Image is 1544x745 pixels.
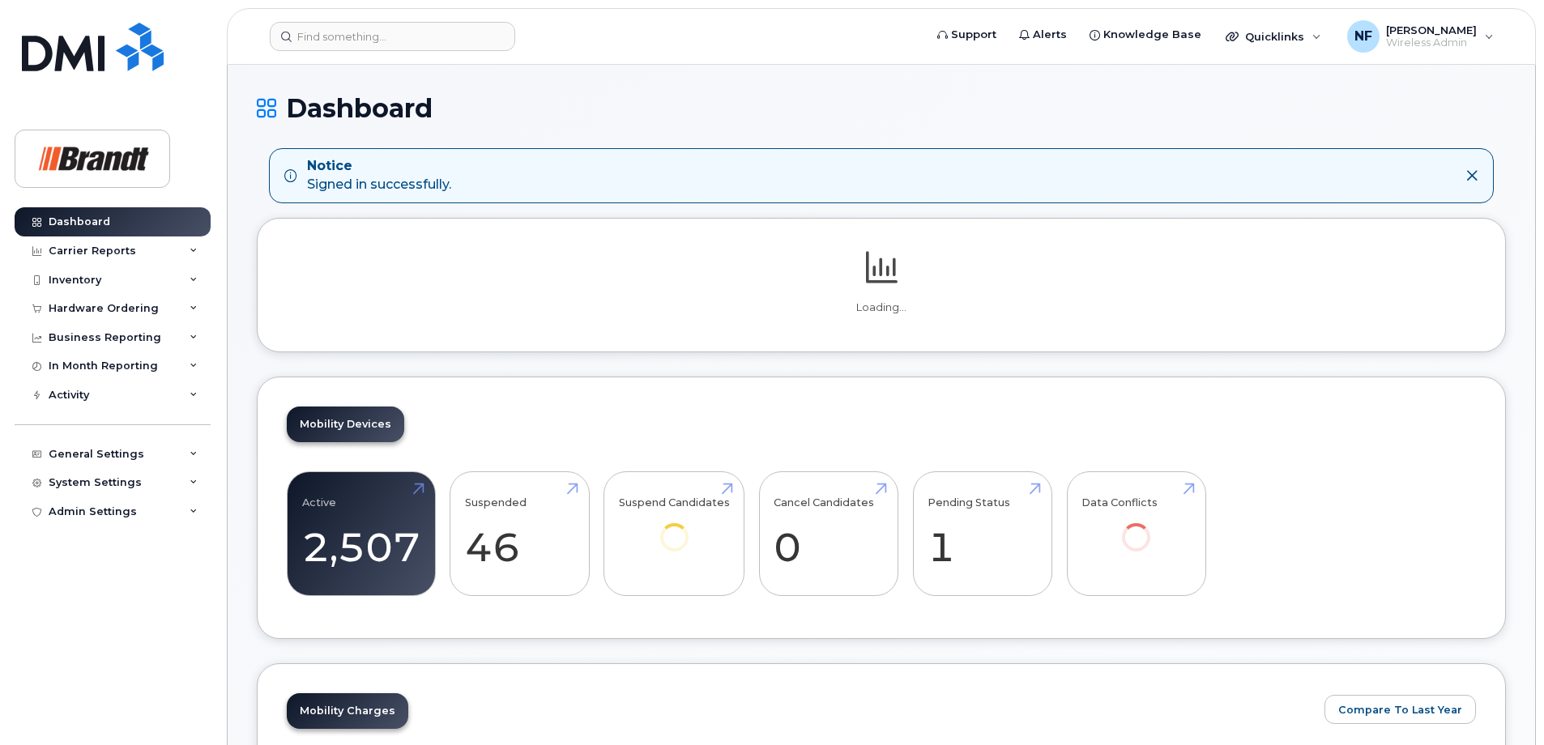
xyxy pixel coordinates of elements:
[1324,695,1476,724] button: Compare To Last Year
[302,480,420,587] a: Active 2,507
[1338,702,1462,717] span: Compare To Last Year
[287,407,404,442] a: Mobility Devices
[774,480,883,587] a: Cancel Candidates 0
[257,94,1506,122] h1: Dashboard
[287,300,1476,315] p: Loading...
[287,693,408,729] a: Mobility Charges
[1081,480,1191,573] a: Data Conflicts
[928,480,1037,587] a: Pending Status 1
[465,480,574,587] a: Suspended 46
[619,480,730,573] a: Suspend Candidates
[307,157,451,176] strong: Notice
[307,157,451,194] div: Signed in successfully.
